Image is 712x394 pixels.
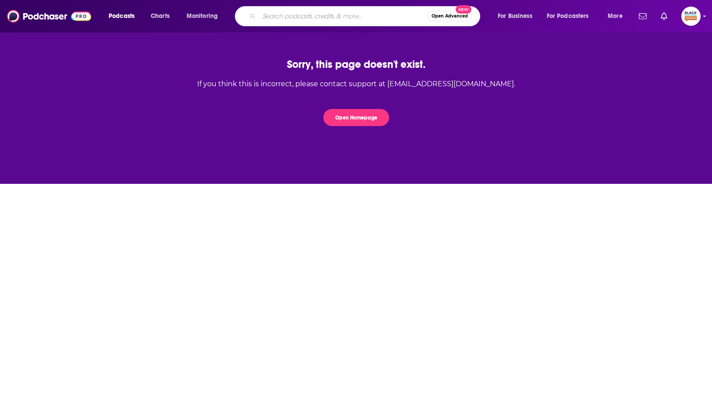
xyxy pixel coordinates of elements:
[259,9,428,23] input: Search podcasts, credits, & more...
[541,9,602,23] button: open menu
[608,10,623,22] span: More
[187,10,218,22] span: Monitoring
[103,9,146,23] button: open menu
[602,9,634,23] button: open menu
[243,6,489,26] div: Search podcasts, credits, & more...
[197,58,515,71] div: Sorry, this page doesn't exist.
[428,11,472,21] button: Open AdvancedNew
[498,10,532,22] span: For Business
[547,10,589,22] span: For Podcasters
[492,9,543,23] button: open menu
[681,7,701,26] button: Show profile menu
[456,5,471,14] span: New
[181,9,229,23] button: open menu
[197,80,515,88] div: If you think this is incorrect, please contact support at [EMAIL_ADDRESS][DOMAIN_NAME].
[681,7,701,26] span: Logged in as blackpodcastingawards
[323,109,389,126] button: Open Homepage
[657,9,671,24] a: Show notifications dropdown
[681,7,701,26] img: User Profile
[151,10,170,22] span: Charts
[7,8,91,25] img: Podchaser - Follow, Share and Rate Podcasts
[432,14,468,18] span: Open Advanced
[145,9,175,23] a: Charts
[635,9,650,24] a: Show notifications dropdown
[109,10,135,22] span: Podcasts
